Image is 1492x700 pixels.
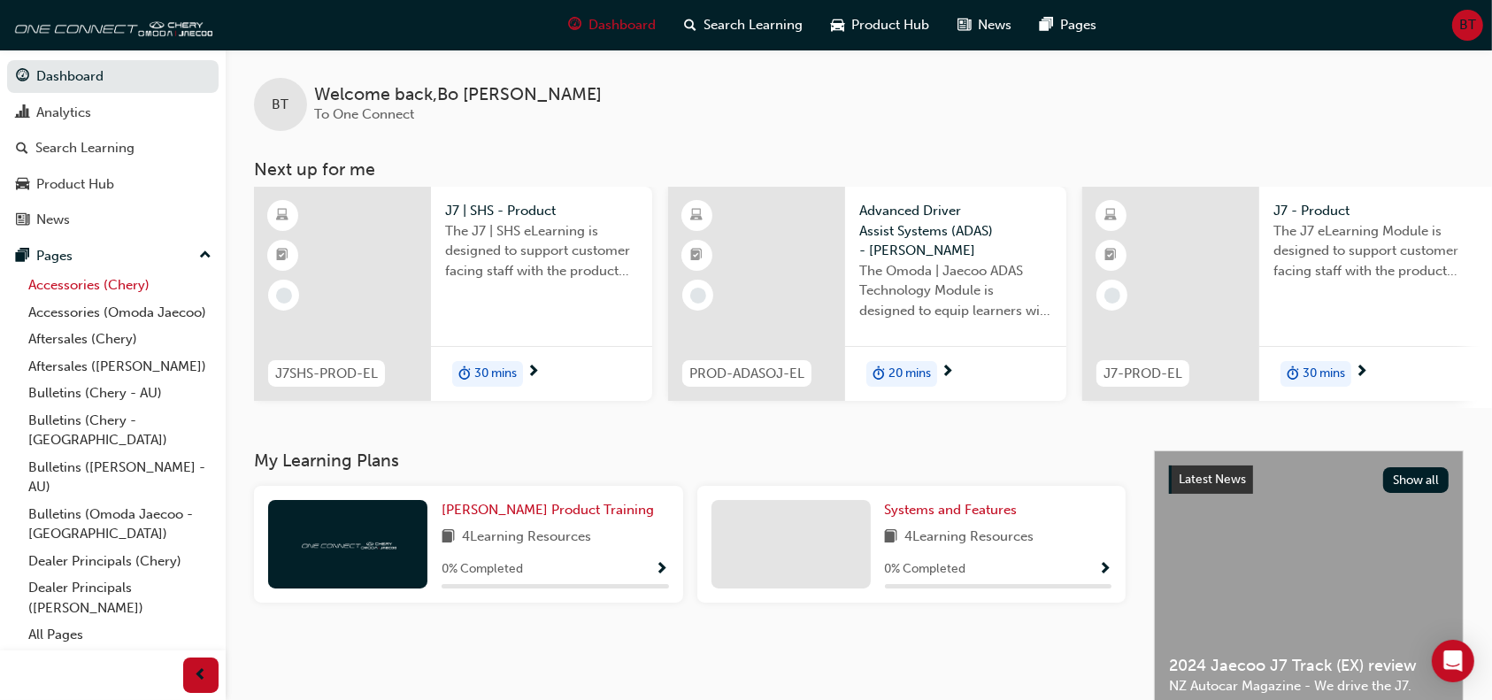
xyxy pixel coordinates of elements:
span: News [978,15,1011,35]
span: 0 % Completed [442,559,523,580]
div: Search Learning [35,138,135,158]
div: Open Intercom Messenger [1432,640,1474,682]
span: car-icon [16,177,29,193]
a: pages-iconPages [1026,7,1111,43]
span: J7-PROD-EL [1104,364,1182,384]
span: BT [273,95,289,115]
span: learningResourceType_ELEARNING-icon [277,204,289,227]
span: J7 | SHS - Product [445,201,638,221]
span: book-icon [442,527,455,549]
button: DashboardAnalyticsSearch LearningProduct HubNews [7,57,219,240]
span: Search Learning [704,15,803,35]
img: oneconnect [299,535,396,552]
span: news-icon [957,14,971,36]
img: oneconnect [9,7,212,42]
div: Pages [36,246,73,266]
span: up-icon [199,244,211,267]
h3: Next up for me [226,159,1492,180]
span: NZ Autocar Magazine - We drive the J7. [1169,676,1449,696]
span: pages-icon [1040,14,1053,36]
button: Show Progress [656,558,669,581]
h3: My Learning Plans [254,450,1126,471]
span: Latest News [1179,472,1246,487]
a: News [7,204,219,236]
span: prev-icon [195,665,208,687]
span: The J7 eLearning Module is designed to support customer facing staff with the product and sales i... [1273,221,1466,281]
a: news-iconNews [943,7,1026,43]
span: Show Progress [656,562,669,578]
span: search-icon [16,141,28,157]
span: 30 mins [474,364,517,384]
a: Dealer Principals (Chery) [21,548,219,575]
span: next-icon [941,365,954,381]
span: [PERSON_NAME] Product Training [442,502,654,518]
a: J7SHS-PROD-ELJ7 | SHS - ProductThe J7 | SHS eLearning is designed to support customer facing staf... [254,187,652,401]
span: Systems and Features [885,502,1018,518]
span: guage-icon [568,14,581,36]
a: Latest NewsShow all [1169,465,1449,494]
a: search-iconSearch Learning [670,7,817,43]
span: J7SHS-PROD-EL [275,364,378,384]
span: learningResourceType_ELEARNING-icon [691,204,704,227]
span: The Omoda | Jaecoo ADAS Technology Module is designed to equip learners with essential knowledge ... [859,261,1052,321]
span: PROD-ADASOJ-EL [689,364,804,384]
span: next-icon [527,365,540,381]
span: guage-icon [16,69,29,85]
span: pages-icon [16,249,29,265]
span: The J7 | SHS eLearning is designed to support customer facing staff with the product and sales in... [445,221,638,281]
a: Aftersales ([PERSON_NAME]) [21,353,219,381]
span: booktick-icon [691,244,704,267]
span: Welcome back , Bo [PERSON_NAME] [314,85,602,105]
a: guage-iconDashboard [554,7,670,43]
a: PROD-ADASOJ-ELAdvanced Driver Assist Systems (ADAS) - [PERSON_NAME]The Omoda | Jaecoo ADAS Techno... [668,187,1066,401]
span: next-icon [1355,365,1368,381]
span: 0 % Completed [885,559,966,580]
a: Product Hub [7,168,219,201]
span: 4 Learning Resources [905,527,1034,549]
span: duration-icon [873,363,885,386]
span: Product Hub [851,15,929,35]
span: book-icon [885,527,898,549]
button: Show all [1383,467,1450,493]
button: Show Progress [1098,558,1111,581]
span: booktick-icon [277,244,289,267]
span: car-icon [831,14,844,36]
span: news-icon [16,212,29,228]
span: booktick-icon [1105,244,1118,267]
button: Pages [7,240,219,273]
a: Systems and Features [885,500,1025,520]
a: J7-PROD-ELJ7 - ProductThe J7 eLearning Module is designed to support customer facing staff with t... [1082,187,1480,401]
a: Aftersales (Chery) [21,326,219,353]
span: duration-icon [458,363,471,386]
span: Advanced Driver Assist Systems (ADAS) - [PERSON_NAME] [859,201,1052,261]
span: J7 - Product [1273,201,1466,221]
a: Dashboard [7,60,219,93]
span: 20 mins [888,364,931,384]
a: Accessories (Chery) [21,272,219,299]
a: Bulletins (Omoda Jaecoo - [GEOGRAPHIC_DATA]) [21,501,219,548]
span: duration-icon [1287,363,1299,386]
a: Bulletins (Chery - AU) [21,380,219,407]
a: Dealer Principals ([PERSON_NAME]) [21,574,219,621]
span: search-icon [684,14,696,36]
a: All Pages [21,621,219,649]
span: Dashboard [588,15,656,35]
a: car-iconProduct Hub [817,7,943,43]
a: Bulletins (Chery - [GEOGRAPHIC_DATA]) [21,407,219,454]
span: learningRecordVerb_NONE-icon [690,288,706,304]
span: Show Progress [1098,562,1111,578]
button: BT [1452,10,1483,41]
span: chart-icon [16,105,29,121]
div: Analytics [36,103,91,123]
a: Bulletins ([PERSON_NAME] - AU) [21,454,219,501]
a: Search Learning [7,132,219,165]
span: 4 Learning Resources [462,527,591,549]
span: learningRecordVerb_NONE-icon [276,288,292,304]
a: Accessories (Omoda Jaecoo) [21,299,219,327]
span: 2024 Jaecoo J7 Track (EX) review [1169,656,1449,676]
a: [PERSON_NAME] Product Training [442,500,661,520]
span: BT [1459,15,1476,35]
span: learningRecordVerb_NONE-icon [1104,288,1120,304]
span: learningResourceType_ELEARNING-icon [1105,204,1118,227]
